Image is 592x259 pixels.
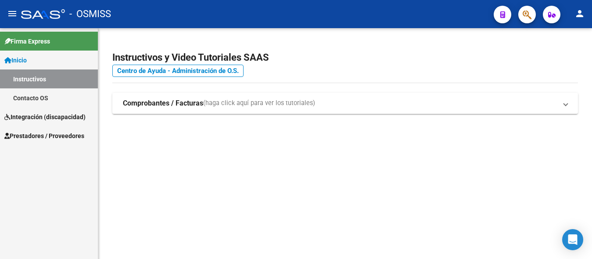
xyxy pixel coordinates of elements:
a: Centro de Ayuda - Administración de O.S. [112,65,244,77]
span: - OSMISS [69,4,111,24]
span: Inicio [4,55,27,65]
mat-icon: menu [7,8,18,19]
span: Integración (discapacidad) [4,112,86,122]
h2: Instructivos y Video Tutoriales SAAS [112,49,578,66]
span: Prestadores / Proveedores [4,131,84,141]
strong: Comprobantes / Facturas [123,98,203,108]
span: Firma Express [4,36,50,46]
mat-icon: person [574,8,585,19]
div: Open Intercom Messenger [562,229,583,250]
span: (haga click aquí para ver los tutoriales) [203,98,315,108]
mat-expansion-panel-header: Comprobantes / Facturas(haga click aquí para ver los tutoriales) [112,93,578,114]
